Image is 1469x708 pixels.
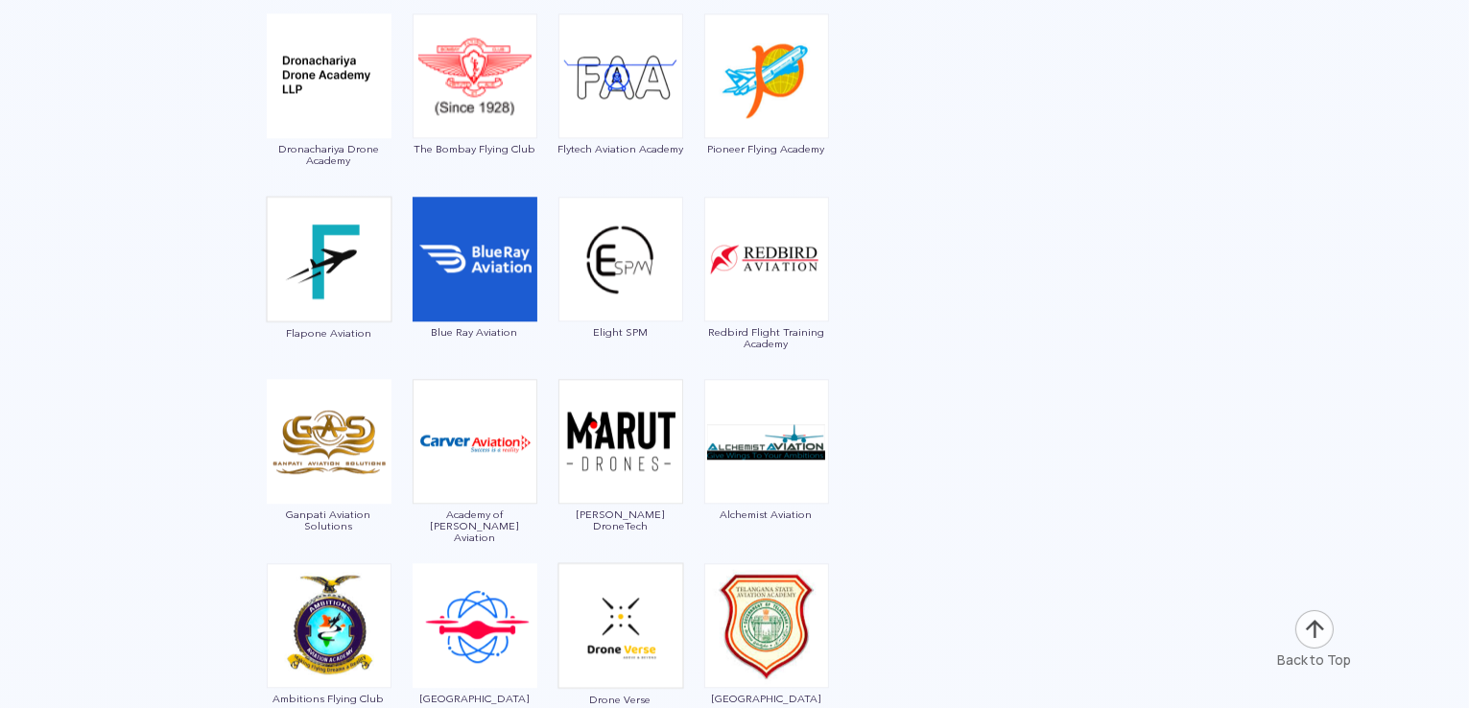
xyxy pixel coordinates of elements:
img: ic_ambitionsaviation.png [267,563,391,688]
span: [PERSON_NAME] DroneTech [557,508,684,531]
span: Pioneer Flying Academy [703,143,830,154]
img: ic_redbird.png [704,197,829,321]
span: The Bombay Flying Club [412,143,538,154]
span: Flapone Aviation [266,327,392,339]
img: ic_blueray.png [413,197,537,321]
span: Alchemist Aviation [703,508,830,520]
img: ic_arrow-up.png [1293,608,1336,650]
span: Drone Verse [557,694,684,705]
span: Dronachariya Drone Academy [266,143,392,166]
span: Ganpati Aviation Solutions [266,508,392,531]
img: ic_alchemistaviation.png [704,379,829,504]
div: Back to Top [1278,650,1352,670]
img: img_elight.png [558,197,683,321]
img: ic_thebombayflyingclub.png [413,13,537,138]
span: [GEOGRAPHIC_DATA] [412,693,538,704]
img: ic_telanganastateaviation.png [704,563,829,688]
img: ic_flytechaviation.png [558,13,683,138]
img: bg_flapone.png [266,196,392,322]
img: ic_dronachariya.png [267,13,391,138]
span: Flytech Aviation Academy [557,143,684,154]
span: Ambitions Flying Club [266,693,392,704]
img: ic_sanskardham.png [413,563,537,688]
span: Redbird Flight Training Academy [703,326,830,349]
a: Flapone Aviation [266,249,392,339]
img: ic_pioneer.png [704,13,829,138]
img: ic_droneverse.png [557,562,684,689]
img: ic_carver.png [413,379,537,504]
span: Academy of [PERSON_NAME] Aviation [412,508,538,543]
span: Blue Ray Aviation [412,326,538,338]
img: ic_ganpati.png [267,379,391,504]
img: ic_marut.png [558,379,683,504]
span: [GEOGRAPHIC_DATA] [703,693,830,704]
span: Elight SPM [557,326,684,338]
a: Drone Verse [557,616,684,705]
